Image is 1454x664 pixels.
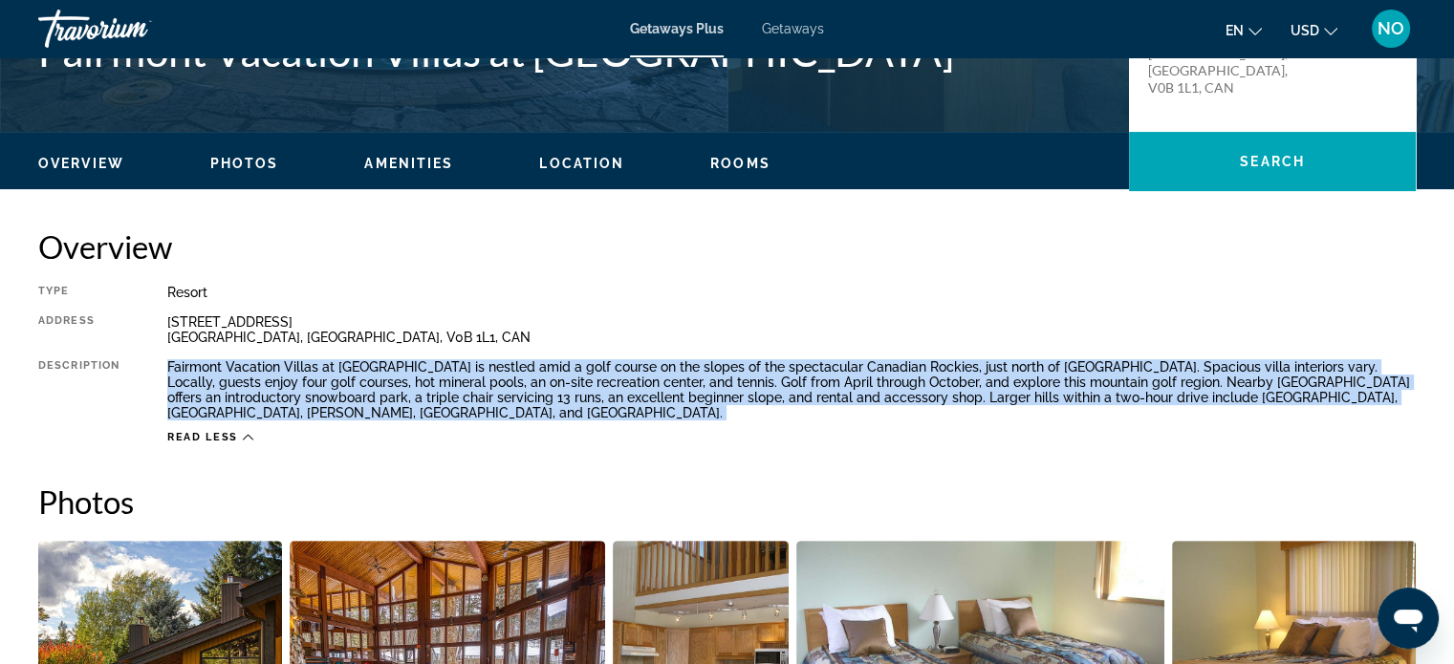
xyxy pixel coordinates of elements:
div: Fairmont Vacation Villas at [GEOGRAPHIC_DATA] is nestled amid a golf course on the slopes of the ... [167,359,1416,420]
div: Type [38,285,119,300]
span: Search [1240,154,1305,169]
span: Location [539,156,624,171]
a: Travorium [38,4,229,54]
a: Getaways [762,21,824,36]
span: Rooms [710,156,770,171]
span: Read less [167,431,238,443]
iframe: Кнопка запуска окна обмена сообщениями [1378,588,1439,649]
button: Change language [1226,16,1262,44]
span: en [1226,23,1244,38]
h2: Overview [38,227,1416,266]
div: [STREET_ADDRESS] [GEOGRAPHIC_DATA], [GEOGRAPHIC_DATA], V0B 1L1, CAN [167,314,1416,345]
p: [STREET_ADDRESS] [GEOGRAPHIC_DATA], [GEOGRAPHIC_DATA], V0B 1L1, CAN [1148,28,1301,96]
span: Photos [210,156,279,171]
button: User Menu [1366,9,1416,49]
button: Change currency [1291,16,1337,44]
span: NO [1378,19,1404,38]
button: Amenities [364,155,453,172]
button: Location [539,155,624,172]
button: Photos [210,155,279,172]
button: Rooms [710,155,770,172]
div: Address [38,314,119,345]
a: Getaways Plus [630,21,724,36]
button: Read less [167,430,253,444]
span: Amenities [364,156,453,171]
h2: Photos [38,482,1416,521]
button: Search [1129,132,1416,191]
div: Description [38,359,119,420]
span: Overview [38,156,124,171]
span: USD [1291,23,1319,38]
div: Resort [167,285,1416,300]
button: Overview [38,155,124,172]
